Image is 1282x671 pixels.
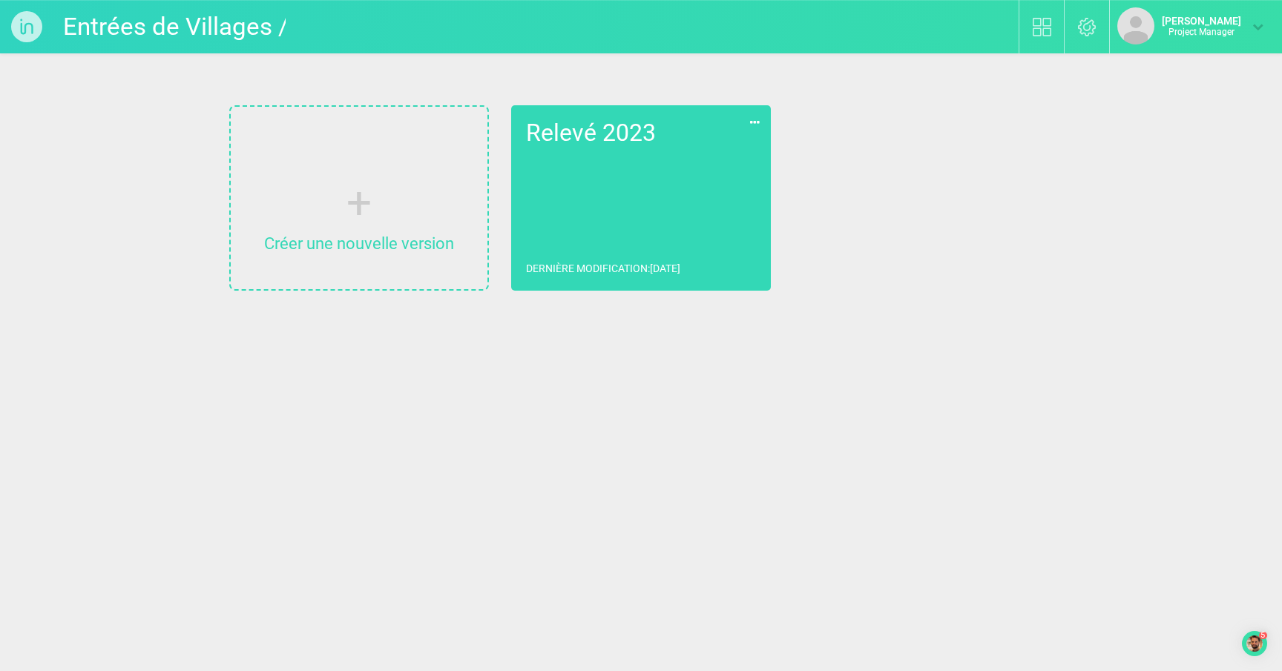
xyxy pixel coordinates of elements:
p: Project Manager [1162,27,1241,37]
p: Dernière modification : [DATE] [526,261,680,276]
img: settings.svg [1078,18,1097,36]
div: Open Checklist, remaining modules: 5 [1242,631,1267,656]
a: Créer une nouvelle version [231,107,487,289]
a: [PERSON_NAME]Project Manager [1117,7,1263,44]
img: default_avatar.png [1117,7,1154,44]
div: 5 [1259,632,1266,639]
p: Créer une nouvelle version [231,228,487,259]
h2: Relevé 2023 [526,120,756,146]
img: launcher-image-alternative-text [1246,635,1263,652]
strong: [PERSON_NAME] [1162,15,1241,27]
button: launcher-image-alternative-text [1242,631,1267,656]
a: Relevé 2023Dernière modification:[DATE] [511,105,771,291]
img: biblio.svg [1033,18,1051,36]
